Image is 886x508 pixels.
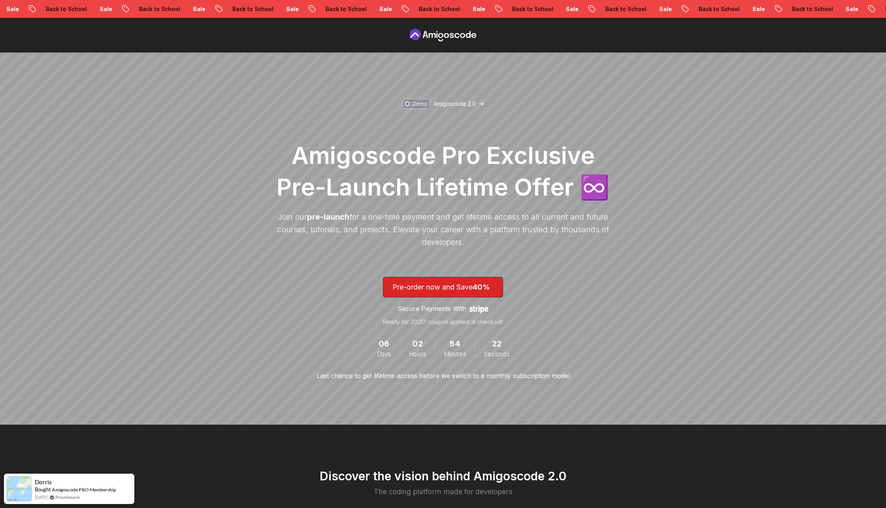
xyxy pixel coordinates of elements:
[35,486,51,493] span: Bought
[319,5,373,13] p: Back to School
[506,5,560,13] p: Back to School
[786,5,839,13] p: Back to School
[653,5,678,13] p: Sale
[400,97,486,111] a: DemoAmigoscode 2.0
[226,5,280,13] p: Back to School
[450,338,460,350] span: 54 Minutes
[412,338,422,350] span: 2 Hours
[383,277,503,326] a: lifetime-access
[434,100,476,108] p: Amigoscode 2.0
[444,350,466,358] span: Minutes
[466,5,492,13] p: Sale
[93,5,119,13] p: Sale
[273,211,613,248] p: Join our for a one-time payment and get lifetime access to all current and future courses, tutori...
[40,5,93,13] p: Back to School
[280,5,305,13] p: Sale
[599,5,653,13] p: Back to School
[409,350,426,358] span: Hours
[377,350,391,358] span: Days
[373,5,398,13] p: Sale
[473,283,490,291] span: 40%
[35,479,52,485] span: Dorris
[398,304,466,313] p: Secure Payments With
[55,494,80,500] a: ProveSource
[392,282,494,293] p: Pre-order now and Save
[52,487,116,493] a: Amigoscode PRO Membership
[692,5,746,13] p: Back to School
[35,494,47,500] span: [DATE]
[492,338,501,350] span: 22 Seconds
[484,350,509,358] span: Seconds
[273,139,613,203] h1: Amigoscode Pro Exclusive Pre-Launch Lifetime Offer ♾️
[839,5,865,13] p: Sale
[407,29,479,41] a: Pre Order page
[379,338,390,350] span: 6 Days
[412,100,428,108] p: Demo
[560,5,585,13] p: Sale
[6,476,32,502] img: provesource social proof notification image
[307,212,349,222] span: pre-launch
[317,371,570,380] p: Last chance to get lifetime access before we switch to a monthly subscription model
[133,5,187,13] p: Back to School
[746,5,771,13] p: Sale
[383,318,503,326] p: Ready for 2025? coupon applied at checkout!
[187,5,212,13] p: Sale
[329,486,557,497] p: The coding platform made for developers
[413,5,466,13] p: Back to School
[206,469,680,483] h2: Discover the vision behind Amigoscode 2.0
